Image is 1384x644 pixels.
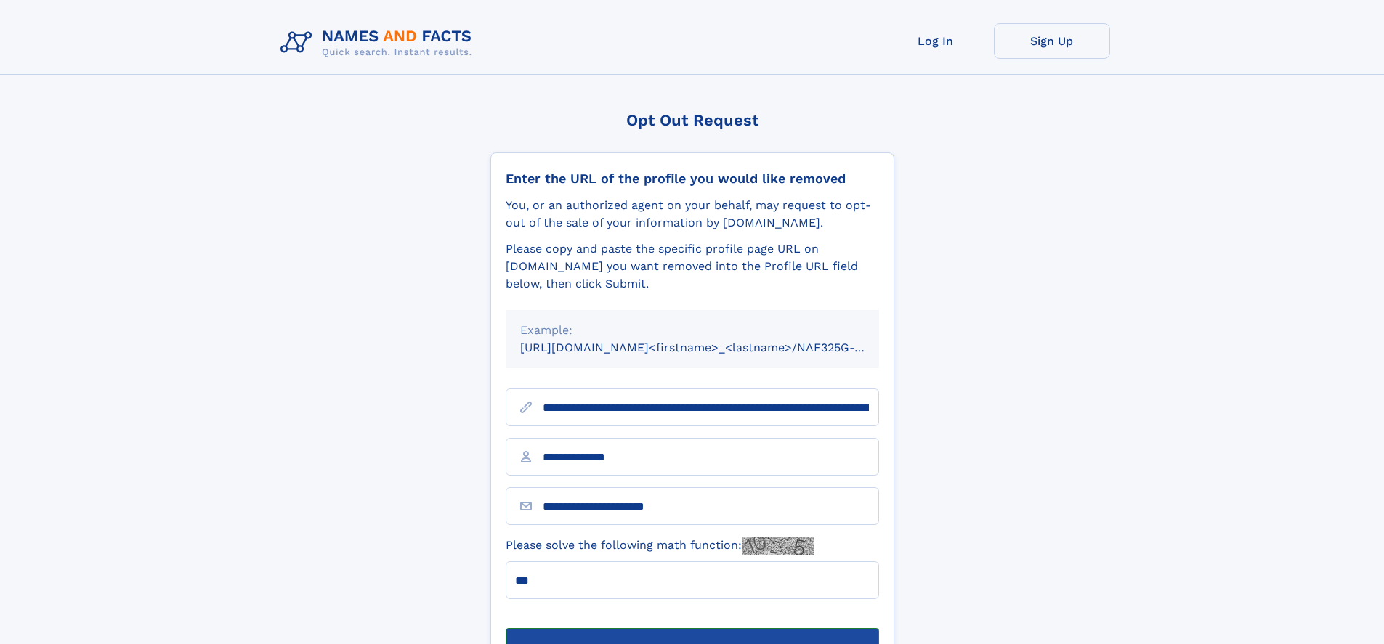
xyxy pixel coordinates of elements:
div: Example: [520,322,865,339]
label: Please solve the following math function: [506,537,814,555]
div: Please copy and paste the specific profile page URL on [DOMAIN_NAME] you want removed into the Pr... [506,240,879,293]
a: Sign Up [994,23,1110,59]
a: Log In [878,23,994,59]
div: You, or an authorized agent on your behalf, may request to opt-out of the sale of your informatio... [506,197,879,232]
img: Logo Names and Facts [275,23,484,62]
div: Enter the URL of the profile you would like removed [506,171,879,187]
small: [URL][DOMAIN_NAME]<firstname>_<lastname>/NAF325G-xxxxxxxx [520,341,907,354]
div: Opt Out Request [490,111,894,129]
